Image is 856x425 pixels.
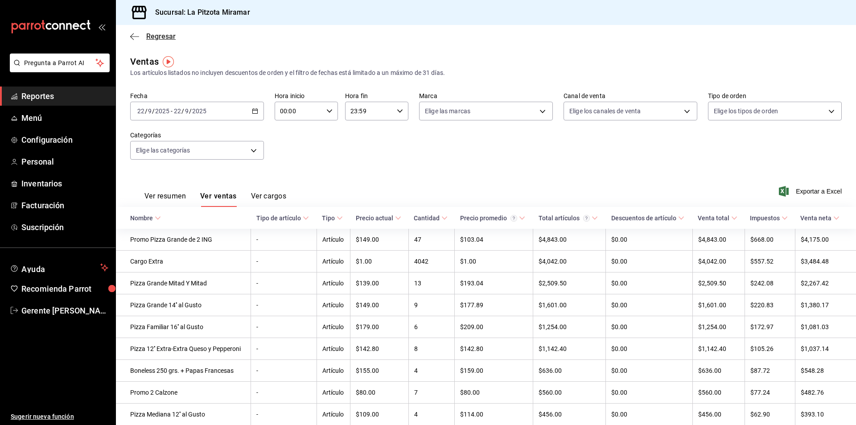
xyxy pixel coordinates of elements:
[795,338,856,360] td: $1,037.14
[350,360,409,382] td: $155.00
[189,107,192,115] span: /
[745,360,795,382] td: $87.72
[408,382,455,404] td: 7
[21,156,108,168] span: Personal
[745,338,795,360] td: $105.26
[116,360,251,382] td: Boneless 250 grs. + Papas Francesas
[408,229,455,251] td: 47
[455,382,533,404] td: $80.00
[317,316,350,338] td: Artículo
[251,360,317,382] td: -
[606,272,693,294] td: $0.00
[21,112,108,124] span: Menú
[414,215,440,222] div: Cantidad
[750,215,788,222] span: Impuestos
[144,192,186,207] button: Ver resumen
[692,294,745,316] td: $1,601.00
[317,229,350,251] td: Artículo
[745,316,795,338] td: $172.97
[317,251,350,272] td: Artículo
[322,215,335,222] div: Tipo
[251,294,317,316] td: -
[606,294,693,316] td: $0.00
[192,107,207,115] input: ----
[144,192,286,207] div: navigation tabs
[455,272,533,294] td: $193.04
[606,251,693,272] td: $0.00
[692,360,745,382] td: $636.00
[583,215,590,222] svg: El total artículos considera cambios de precios en los artículos así como costos adicionales por ...
[10,54,110,72] button: Pregunta a Parrot AI
[256,215,309,222] span: Tipo de artículo
[533,251,606,272] td: $4,042.00
[533,272,606,294] td: $2,509.50
[408,360,455,382] td: 4
[781,186,842,197] button: Exportar a Excel
[750,215,780,222] div: Impuestos
[350,316,409,338] td: $179.00
[21,221,108,233] span: Suscripción
[317,272,350,294] td: Artículo
[130,55,159,68] div: Ventas
[745,382,795,404] td: $77.24
[714,107,778,116] span: Elige los tipos de orden
[317,294,350,316] td: Artículo
[21,90,108,102] span: Reportes
[317,338,350,360] td: Artículo
[606,316,693,338] td: $0.00
[708,93,842,99] label: Tipo de orden
[795,316,856,338] td: $1,081.03
[21,199,108,211] span: Facturación
[795,382,856,404] td: $482.76
[356,215,401,222] span: Precio actual
[11,412,108,421] span: Sugerir nueva función
[130,215,161,222] span: Nombre
[455,294,533,316] td: $177.89
[408,294,455,316] td: 9
[606,229,693,251] td: $0.00
[98,23,105,30] button: open_drawer_menu
[173,107,181,115] input: --
[745,229,795,251] td: $668.00
[455,360,533,382] td: $159.00
[795,294,856,316] td: $1,380.17
[116,382,251,404] td: Promo 2 Calzone
[350,272,409,294] td: $139.00
[425,107,470,116] span: Elige las marcas
[116,229,251,251] td: Promo Pizza Grande de 2 ING
[345,93,408,99] label: Hora fin
[414,215,448,222] span: Cantidad
[130,215,153,222] div: Nombre
[317,382,350,404] td: Artículo
[21,305,108,317] span: Gerente [PERSON_NAME]
[130,132,264,138] label: Categorías
[322,215,343,222] span: Tipo
[130,93,264,99] label: Fecha
[455,251,533,272] td: $1.00
[795,272,856,294] td: $2,267.42
[539,215,590,222] div: Total artículos
[455,316,533,338] td: $209.00
[6,65,110,74] a: Pregunta a Parrot AI
[698,215,737,222] span: Venta total
[116,338,251,360] td: Pizza 12'' Extra-Extra Queso y Pepperoni
[533,382,606,404] td: $560.00
[251,251,317,272] td: -
[569,107,641,116] span: Elige los canales de venta
[317,360,350,382] td: Artículo
[181,107,184,115] span: /
[21,262,97,273] span: Ayuda
[21,177,108,190] span: Inventarios
[692,338,745,360] td: $1,142.40
[539,215,598,222] span: Total artículos
[24,58,96,68] span: Pregunta a Parrot AI
[251,316,317,338] td: -
[146,32,176,41] span: Regresar
[606,338,693,360] td: $0.00
[533,360,606,382] td: $636.00
[745,251,795,272] td: $557.52
[163,56,174,67] button: Tooltip marker
[152,107,155,115] span: /
[795,360,856,382] td: $548.28
[533,229,606,251] td: $4,843.00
